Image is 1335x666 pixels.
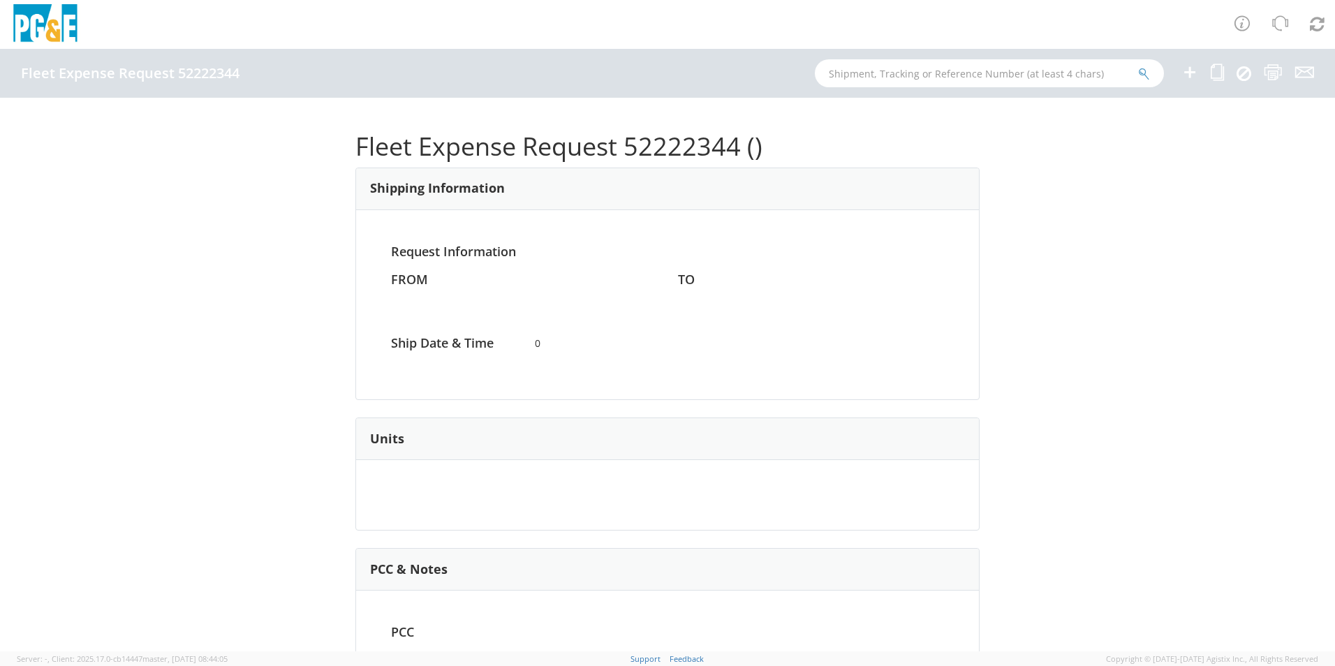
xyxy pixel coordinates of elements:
h4: TO [678,273,944,287]
span: Server: - [17,653,50,664]
span: 0 [524,336,811,350]
a: Support [630,653,661,664]
h4: PCC [381,626,524,639]
h4: Fleet Expense Request 52222344 [21,66,239,81]
input: Shipment, Tracking or Reference Number (at least 4 chars) [815,59,1164,87]
img: pge-logo-06675f144f4cfa6a6814.png [10,4,80,45]
h3: PCC & Notes [370,563,448,577]
h4: Request Information [391,245,944,259]
span: master, [DATE] 08:44:05 [142,653,228,664]
h4: FROM [391,273,657,287]
span: Client: 2025.17.0-cb14447 [52,653,228,664]
h4: Ship Date & Time [381,336,524,350]
a: Feedback [670,653,704,664]
span: , [47,653,50,664]
h1: Fleet Expense Request 52222344 () [355,133,980,161]
h3: Units [370,432,404,446]
span: Copyright © [DATE]-[DATE] Agistix Inc., All Rights Reserved [1106,653,1318,665]
h3: Shipping Information [370,182,505,195]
